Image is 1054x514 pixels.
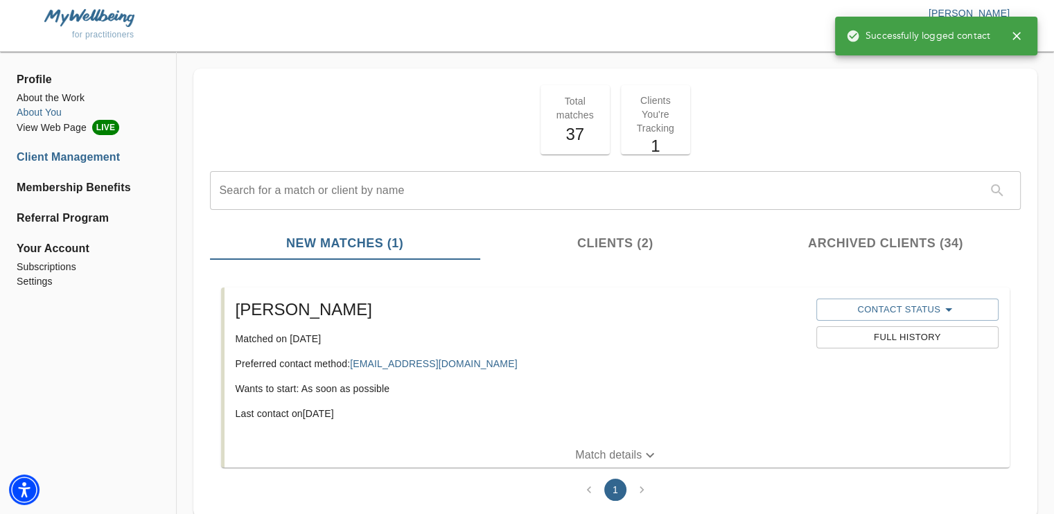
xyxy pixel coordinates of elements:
[236,299,805,321] h5: [PERSON_NAME]
[549,94,601,122] p: Total matches
[17,71,159,88] span: Profile
[823,301,992,318] span: Contact Status
[17,149,159,166] a: Client Management
[218,234,472,253] span: New Matches (1)
[549,123,601,145] h5: 37
[17,179,159,196] a: Membership Benefits
[575,447,642,463] p: Match details
[629,94,682,135] p: Clients You're Tracking
[816,326,999,348] button: Full History
[236,357,805,371] p: Preferred contact method:
[489,234,742,253] span: Clients (2)
[604,479,626,501] button: page 1
[17,120,159,135] li: View Web Page
[17,210,159,227] a: Referral Program
[236,407,805,420] p: Last contact on [DATE]
[576,479,655,501] nav: pagination navigation
[816,299,999,321] button: Contact Status
[527,6,1010,20] p: [PERSON_NAME]
[225,443,1010,468] button: Match details
[629,135,682,157] h5: 1
[759,234,1012,253] span: Archived Clients (34)
[17,260,159,274] a: Subscriptions
[846,29,990,43] span: Successfully logged contact
[72,30,134,39] span: for practitioners
[350,358,517,369] a: [EMAIL_ADDRESS][DOMAIN_NAME]
[92,120,119,135] span: LIVE
[236,382,805,396] p: Wants to start: As soon as possible
[17,105,159,120] a: About You
[17,274,159,289] a: Settings
[17,240,159,257] span: Your Account
[17,91,159,105] a: About the Work
[44,9,134,26] img: MyWellbeing
[9,475,39,505] div: Accessibility Menu
[823,330,992,346] span: Full History
[17,120,159,135] a: View Web PageLIVE
[236,332,805,346] p: Matched on [DATE]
